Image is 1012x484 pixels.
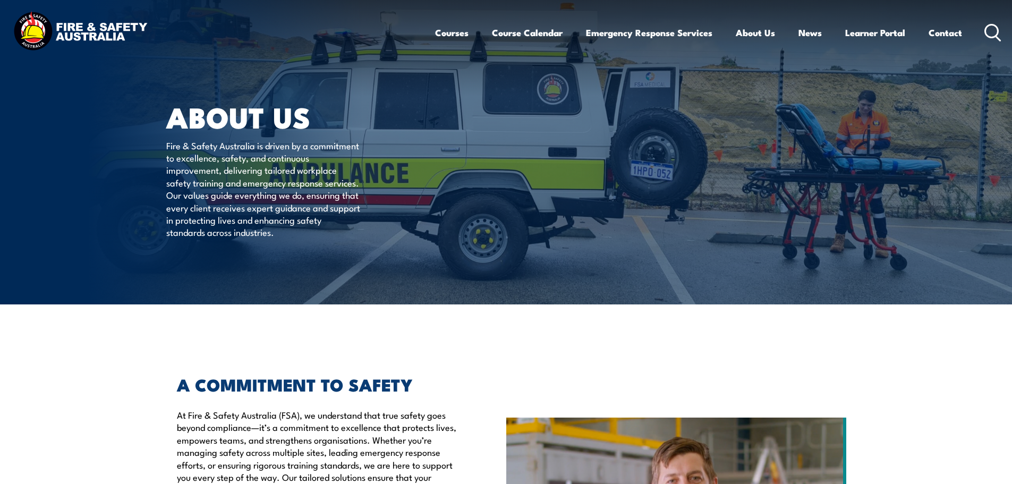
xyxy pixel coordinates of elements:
h1: About Us [166,104,429,129]
a: Contact [929,19,962,47]
a: About Us [736,19,775,47]
a: Course Calendar [492,19,563,47]
a: Emergency Response Services [586,19,712,47]
a: News [798,19,822,47]
h2: A COMMITMENT TO SAFETY [177,377,457,392]
a: Courses [435,19,469,47]
p: Fire & Safety Australia is driven by a commitment to excellence, safety, and continuous improveme... [166,139,360,239]
a: Learner Portal [845,19,905,47]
